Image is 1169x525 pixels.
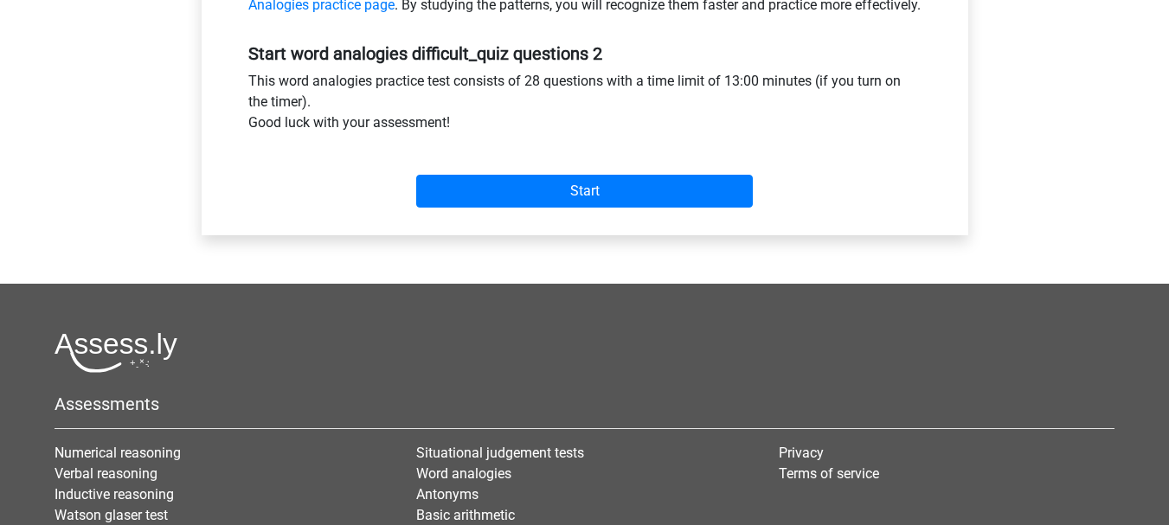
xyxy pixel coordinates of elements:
div: This word analogies practice test consists of 28 questions with a time limit of 13:00 minutes (if... [235,71,935,140]
h5: Start word analogies difficult_quiz questions 2 [248,43,922,64]
a: Numerical reasoning [55,445,181,461]
a: Terms of service [779,465,879,482]
h5: Assessments [55,394,1114,414]
a: Watson glaser test [55,507,168,523]
a: Inductive reasoning [55,486,174,503]
a: Privacy [779,445,824,461]
input: Start [416,175,753,208]
a: Situational judgement tests [416,445,584,461]
a: Antonyms [416,486,479,503]
a: Basic arithmetic [416,507,515,523]
img: Assessly logo [55,332,177,373]
a: Verbal reasoning [55,465,157,482]
a: Word analogies [416,465,511,482]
